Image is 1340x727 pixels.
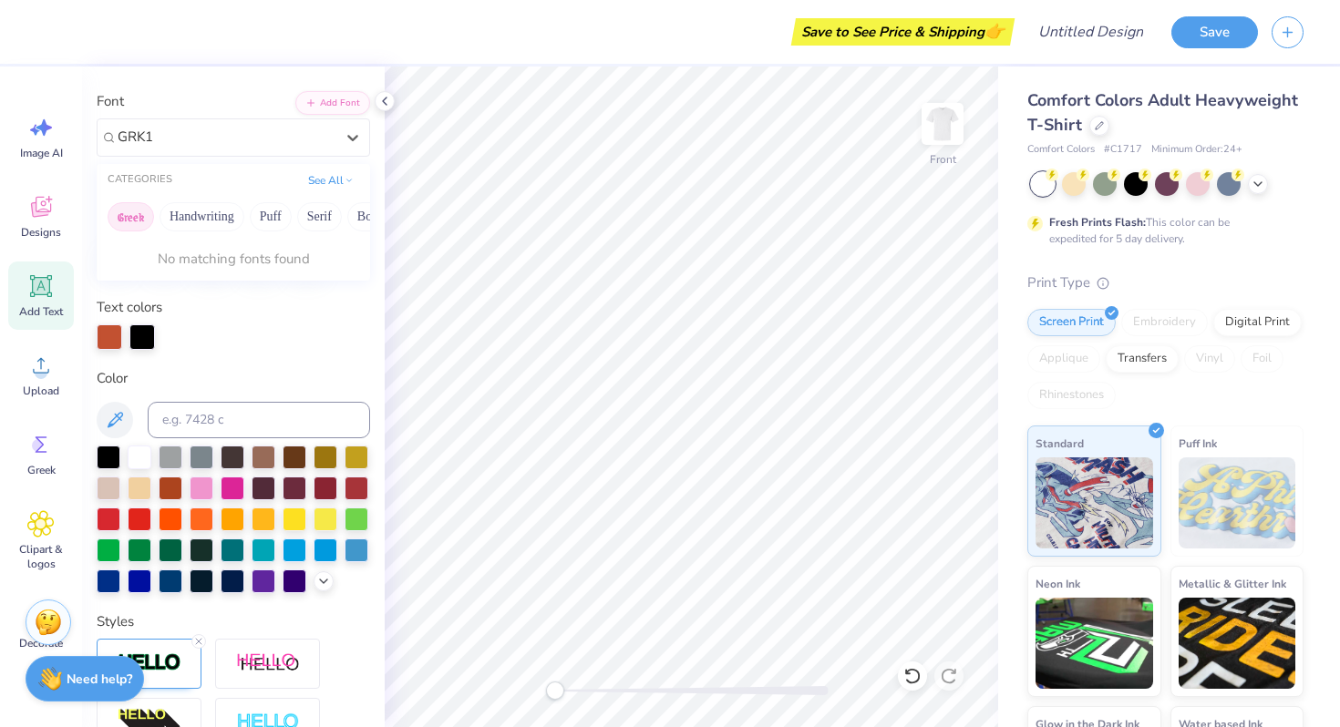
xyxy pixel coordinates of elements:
[11,542,71,571] span: Clipart & logos
[19,304,63,319] span: Add Text
[118,652,181,673] img: Stroke
[1036,434,1084,453] span: Standard
[108,172,172,188] div: CATEGORIES
[21,225,61,240] span: Designs
[1184,345,1235,373] div: Vinyl
[148,402,370,438] input: e.g. 7428 c
[1027,309,1116,336] div: Screen Print
[27,463,56,477] span: Greek
[1179,457,1296,548] img: Puff Ink
[160,202,244,231] button: Handwriting
[1024,14,1158,50] input: Untitled Design
[97,368,370,389] label: Color
[303,171,359,189] button: See All
[97,611,134,632] label: Styles
[1213,309,1302,336] div: Digital Print
[108,202,154,231] button: Greek
[796,18,1010,46] div: Save to See Price & Shipping
[1027,142,1095,158] span: Comfort Colors
[1027,345,1100,373] div: Applique
[1027,382,1116,409] div: Rhinestones
[984,20,1005,42] span: 👉
[19,636,63,650] span: Decorate
[97,297,162,318] label: Text colors
[930,151,956,168] div: Front
[546,681,564,700] div: Accessibility label
[1049,214,1273,247] div: This color can be expedited for 5 day delivery.
[295,91,370,115] button: Add Font
[97,241,370,277] div: No matching fonts found
[1179,574,1286,593] span: Metallic & Glitter Ink
[1121,309,1208,336] div: Embroidery
[236,652,300,675] img: Shadow
[1027,89,1298,136] span: Comfort Colors Adult Heavyweight T-Shirt
[297,202,342,231] button: Serif
[347,202,392,231] button: Bold
[1036,574,1080,593] span: Neon Ink
[1036,598,1153,689] img: Neon Ink
[23,384,59,398] span: Upload
[1106,345,1179,373] div: Transfers
[1171,16,1258,48] button: Save
[97,91,124,112] label: Font
[1241,345,1283,373] div: Foil
[924,106,961,142] img: Front
[250,202,292,231] button: Puff
[67,671,132,688] strong: Need help?
[20,146,63,160] span: Image AI
[1179,598,1296,689] img: Metallic & Glitter Ink
[1104,142,1142,158] span: # C1717
[1036,457,1153,548] img: Standard
[1179,434,1217,453] span: Puff Ink
[1027,272,1304,293] div: Print Type
[1151,142,1242,158] span: Minimum Order: 24 +
[1049,215,1146,230] strong: Fresh Prints Flash:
